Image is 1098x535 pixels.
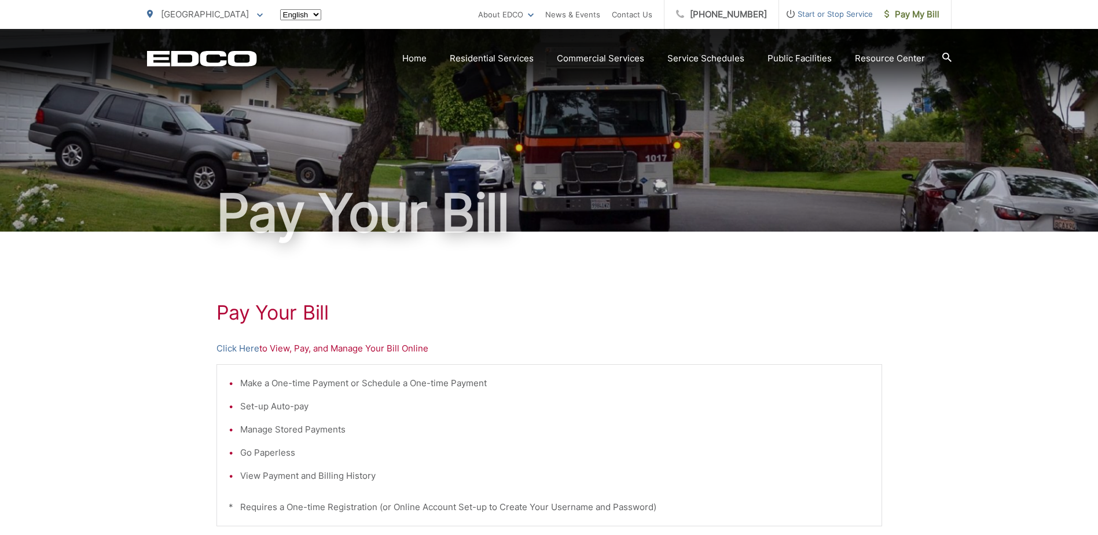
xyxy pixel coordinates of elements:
[612,8,652,21] a: Contact Us
[240,469,870,483] li: View Payment and Billing History
[855,52,925,65] a: Resource Center
[216,342,259,356] a: Click Here
[240,423,870,437] li: Manage Stored Payments
[147,50,257,67] a: EDCD logo. Return to the homepage.
[216,342,882,356] p: to View, Pay, and Manage Your Bill Online
[161,9,249,20] span: [GEOGRAPHIC_DATA]
[557,52,644,65] a: Commercial Services
[450,52,534,65] a: Residential Services
[216,301,882,324] h1: Pay Your Bill
[240,400,870,413] li: Set-up Auto-pay
[240,376,870,390] li: Make a One-time Payment or Schedule a One-time Payment
[768,52,832,65] a: Public Facilities
[402,52,427,65] a: Home
[229,500,870,514] p: * Requires a One-time Registration (or Online Account Set-up to Create Your Username and Password)
[280,9,321,20] select: Select a language
[667,52,744,65] a: Service Schedules
[884,8,939,21] span: Pay My Bill
[545,8,600,21] a: News & Events
[478,8,534,21] a: About EDCO
[240,446,870,460] li: Go Paperless
[147,184,952,242] h1: Pay Your Bill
